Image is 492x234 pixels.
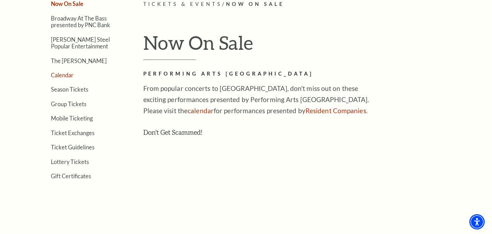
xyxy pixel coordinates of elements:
[51,130,94,136] a: Ticket Exchanges
[188,107,214,115] a: calendar
[51,115,93,122] a: Mobile Ticketing
[51,36,110,49] a: [PERSON_NAME] Steel Popular Entertainment
[51,144,94,150] a: Ticket Guidelines
[51,158,89,165] a: Lottery Tickets
[51,57,107,64] a: The [PERSON_NAME]
[143,31,462,60] h1: Now On Sale
[143,1,222,7] span: Tickets & Events
[51,101,86,107] a: Group Tickets
[226,1,284,7] span: Now On Sale
[51,0,83,7] a: Now On Sale
[51,173,91,179] a: Gift Certificates
[143,70,370,78] h2: Performing Arts [GEOGRAPHIC_DATA]
[51,86,88,93] a: Season Tickets
[51,72,74,78] a: Calendar
[143,127,370,138] h3: Don't Get Scammed!
[51,15,110,28] a: Broadway At The Bass presented by PNC Bank
[143,83,370,116] p: From popular concerts to [GEOGRAPHIC_DATA], don't miss out on these exciting performances present...
[305,107,366,115] a: Resident Companies
[469,214,485,229] div: Accessibility Menu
